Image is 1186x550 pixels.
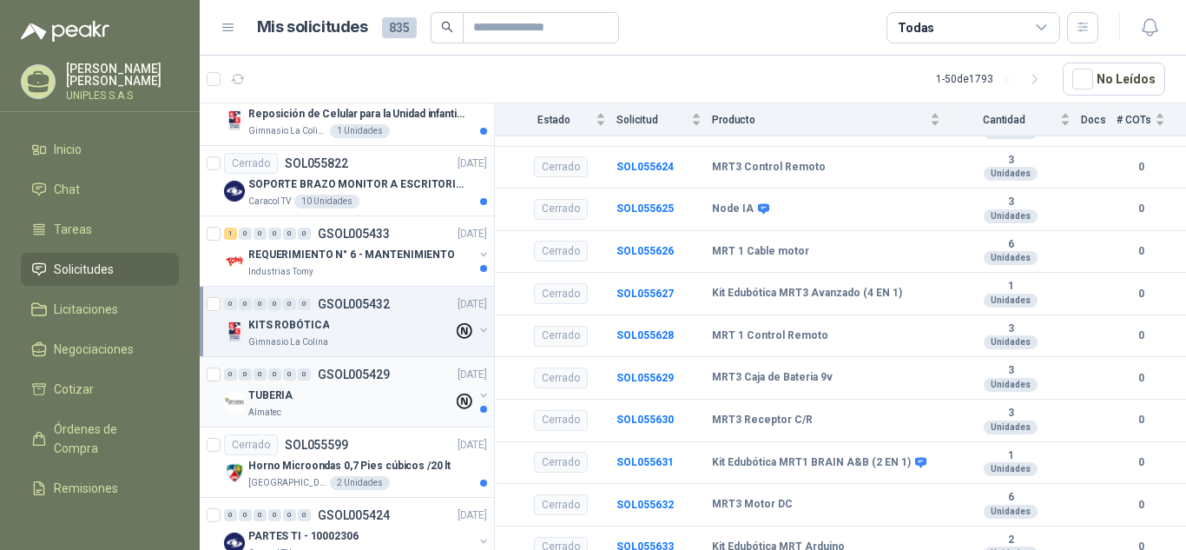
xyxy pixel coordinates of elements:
[248,176,465,193] p: SOPORTE BRAZO MONITOR A ESCRITORIO NBF80
[21,293,179,326] a: Licitaciones
[616,414,674,426] a: SOL055630
[1117,243,1165,260] b: 0
[951,449,1071,463] b: 1
[1117,497,1165,514] b: 0
[1117,159,1165,176] b: 0
[248,335,328,349] p: Gimnasio La Colina
[283,509,296,521] div: 0
[534,368,588,388] div: Cerrado
[330,124,390,138] div: 1 Unidades
[224,294,491,349] a: 0 0 0 0 0 0 GSOL005432[DATE] Company LogoKITS ROBÓTICAGimnasio La Colina
[712,456,911,470] b: Kit Edubótica MRT1 BRAIN A&B (2 EN 1)
[458,156,487,172] p: [DATE]
[616,113,688,125] span: Solicitud
[1117,113,1151,125] span: # COTs
[54,260,114,279] span: Solicitudes
[268,509,281,521] div: 0
[318,228,390,240] p: GSOL005433
[298,368,311,381] div: 0
[54,180,80,199] span: Chat
[21,373,179,406] a: Cotizar
[616,245,674,257] a: SOL055626
[951,407,1071,421] b: 3
[441,21,453,33] span: search
[458,437,487,454] p: [DATE]
[712,329,828,343] b: MRT 1 Control Remoto
[248,528,359,545] p: PARTES TI - 10002306
[248,406,281,420] p: Almatec
[1063,63,1165,96] button: No Leídos
[984,462,1038,476] div: Unidades
[298,298,311,310] div: 0
[534,199,588,220] div: Cerrado
[898,18,934,37] div: Todas
[534,241,588,262] div: Cerrado
[248,476,326,490] p: [GEOGRAPHIC_DATA]
[616,456,674,468] b: SOL055631
[224,392,245,413] img: Company Logo
[712,371,833,385] b: MRT3 Caja de Bateria 9v
[318,509,390,521] p: GSOL005424
[936,65,1049,93] div: 1 - 50 de 1793
[54,479,118,498] span: Remisiones
[285,157,348,169] p: SOL055822
[285,439,348,451] p: SOL055599
[239,509,252,521] div: 0
[1117,454,1165,471] b: 0
[54,300,118,319] span: Licitaciones
[54,220,92,239] span: Tareas
[534,452,588,473] div: Cerrado
[318,298,390,310] p: GSOL005432
[458,226,487,242] p: [DATE]
[458,296,487,313] p: [DATE]
[712,414,813,427] b: MRT3 Receptor C/R
[294,195,359,209] div: 10 Unidades
[21,413,179,465] a: Órdenes de Compra
[616,161,674,173] a: SOL055624
[239,228,252,240] div: 0
[951,322,1071,336] b: 3
[257,15,368,40] h1: Mis solicitudes
[283,228,296,240] div: 0
[268,228,281,240] div: 0
[224,228,237,240] div: 1
[712,245,809,259] b: MRT 1 Cable motor
[248,195,291,209] p: Caracol TV
[224,153,278,174] div: Cerrado
[951,113,1057,125] span: Cantidad
[54,420,162,458] span: Órdenes de Compra
[534,494,588,515] div: Cerrado
[248,265,313,279] p: Industrias Tomy
[984,421,1038,434] div: Unidades
[951,533,1071,547] b: 2
[254,298,267,310] div: 0
[984,294,1038,308] div: Unidades
[712,287,902,301] b: Kit Edubótica MRT3 Avanzado (4 EN 1)
[1117,370,1165,387] b: 0
[268,298,281,310] div: 0
[984,251,1038,265] div: Unidades
[224,368,237,381] div: 0
[495,103,616,136] th: Estado
[54,140,82,159] span: Inicio
[534,410,588,431] div: Cerrado
[951,103,1081,136] th: Cantidad
[21,333,179,366] a: Negociaciones
[382,17,417,38] span: 835
[516,113,592,125] span: Estado
[200,146,494,216] a: CerradoSOL055822[DATE] Company LogoSOPORTE BRAZO MONITOR A ESCRITORIO NBF80Caracol TV10 Unidades
[224,462,245,483] img: Company Logo
[224,321,245,342] img: Company Logo
[21,133,179,166] a: Inicio
[254,509,267,521] div: 0
[224,223,491,279] a: 1 0 0 0 0 0 GSOL005433[DATE] Company LogoREQUERIMIENTO N° 6 - MANTENIMIENTOIndustrias Tomy
[1117,412,1165,428] b: 0
[951,238,1071,252] b: 6
[984,505,1038,519] div: Unidades
[984,167,1038,181] div: Unidades
[534,283,588,304] div: Cerrado
[1117,103,1186,136] th: # COTs
[224,251,245,272] img: Company Logo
